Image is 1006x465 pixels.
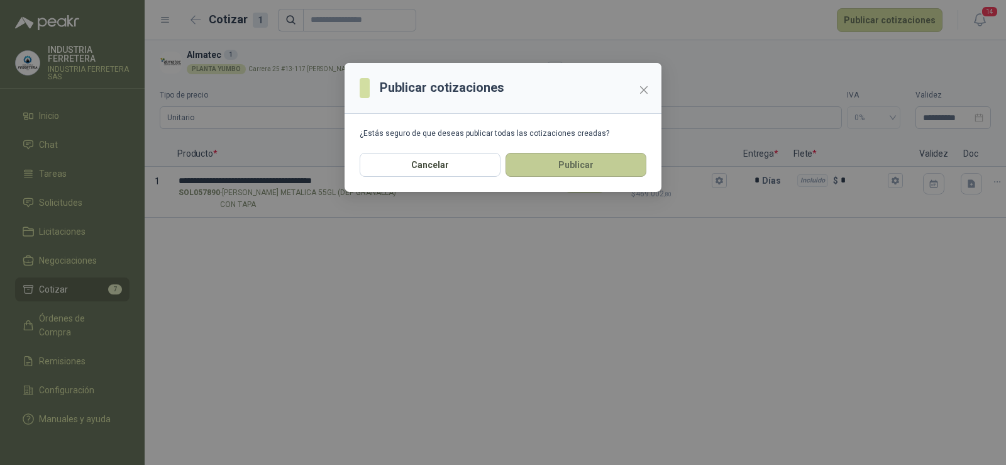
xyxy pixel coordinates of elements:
[639,85,649,95] span: close
[506,153,646,177] button: Publicar
[380,78,504,98] h3: Publicar cotizaciones
[360,153,500,177] button: Cancelar
[360,129,646,138] div: ¿Estás seguro de que deseas publicar todas las cotizaciones creadas?
[634,80,654,100] button: Close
